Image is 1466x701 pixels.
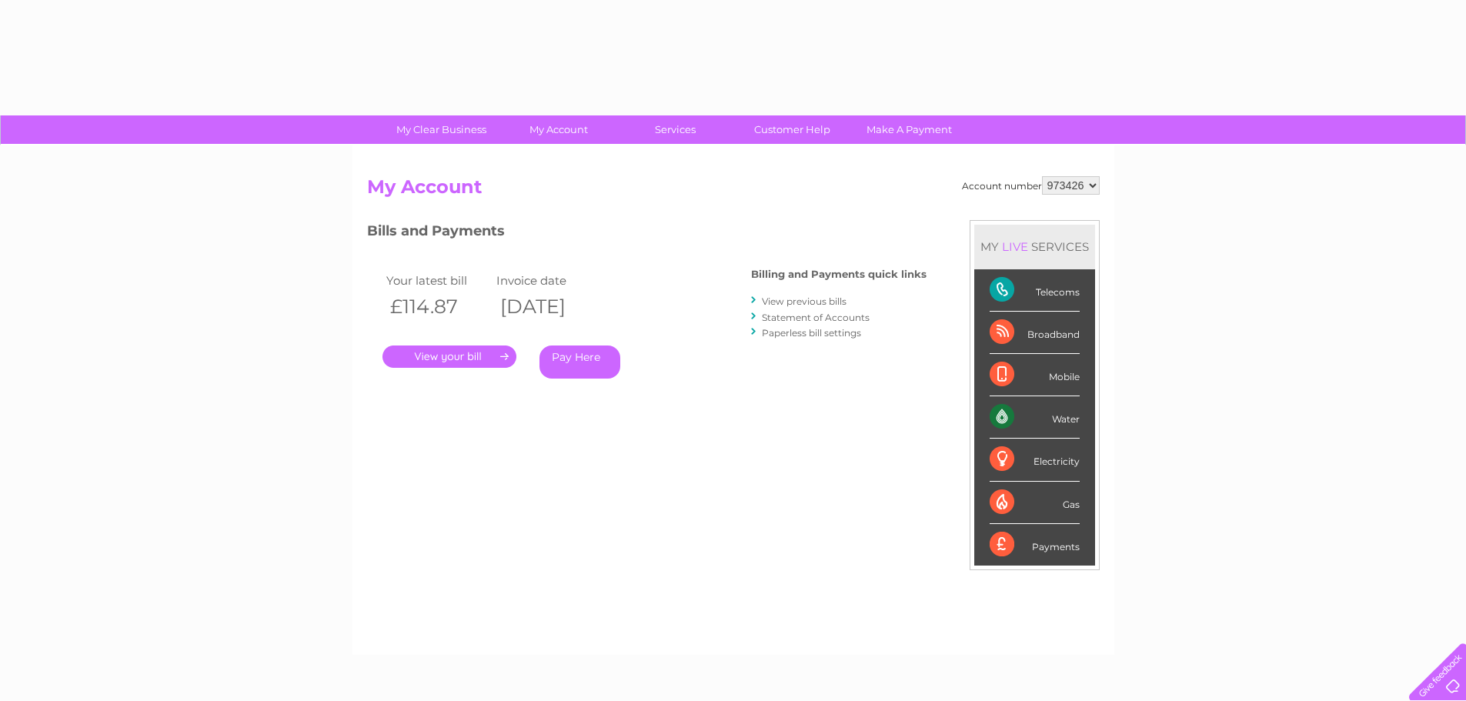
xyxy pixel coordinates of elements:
h4: Billing and Payments quick links [751,269,927,280]
div: Water [990,396,1080,439]
a: My Clear Business [378,115,505,144]
div: Account number [962,176,1100,195]
div: Electricity [990,439,1080,481]
div: MY SERVICES [974,225,1095,269]
a: View previous bills [762,295,847,307]
th: [DATE] [493,291,603,322]
a: Paperless bill settings [762,327,861,339]
td: Invoice date [493,270,603,291]
a: My Account [495,115,622,144]
div: Telecoms [990,269,1080,312]
div: LIVE [999,239,1031,254]
div: Payments [990,524,1080,566]
h3: Bills and Payments [367,220,927,247]
div: Mobile [990,354,1080,396]
th: £114.87 [382,291,493,322]
a: Customer Help [729,115,856,144]
div: Gas [990,482,1080,524]
h2: My Account [367,176,1100,205]
td: Your latest bill [382,270,493,291]
div: Broadband [990,312,1080,354]
a: Make A Payment [846,115,973,144]
a: Statement of Accounts [762,312,870,323]
a: Services [612,115,739,144]
a: Pay Here [539,345,620,379]
a: . [382,345,516,368]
